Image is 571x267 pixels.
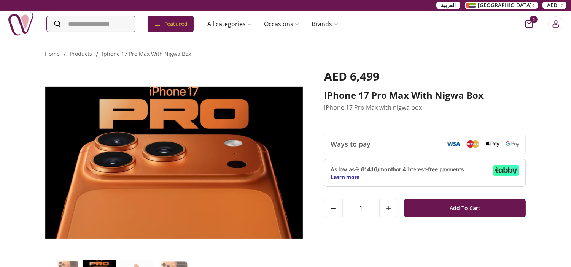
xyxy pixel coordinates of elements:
[331,139,371,149] span: Ways to pay
[70,50,92,57] a: products
[547,2,557,9] span: AED
[506,141,519,147] img: Google Pay
[466,140,480,148] img: Mastercard
[324,89,526,101] h2: iPhone 17 Pro Max with nigwa box
[441,2,456,9] span: العربية
[446,141,460,147] img: Visa
[466,3,476,8] img: Arabic_dztd3n.png
[324,103,526,112] p: iPhone 17 Pro Max with nigwa box
[96,50,99,59] li: /
[102,50,191,57] a: iphone 17 pro max with nigwa box
[465,2,538,9] button: [GEOGRAPHIC_DATA]
[305,16,344,32] a: Brands
[525,20,533,28] button: cart-button
[8,11,34,37] img: Nigwa-uae-gifts
[258,16,305,32] a: Occasions
[324,68,379,84] span: AED 6,499
[201,16,258,32] a: All categories
[47,16,135,32] input: Search
[450,201,480,215] span: Add To Cart
[548,16,563,32] button: Login
[148,16,194,32] div: Featured
[542,2,566,9] button: AED
[404,199,526,217] button: Add To Cart
[45,50,60,57] a: Home
[343,199,379,217] span: 1
[530,16,538,23] span: 0
[45,70,303,256] img: iPhone 17 Pro Max with nigwa box
[64,50,66,59] li: /
[478,2,532,9] span: [GEOGRAPHIC_DATA]
[486,141,499,147] img: Apple Pay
